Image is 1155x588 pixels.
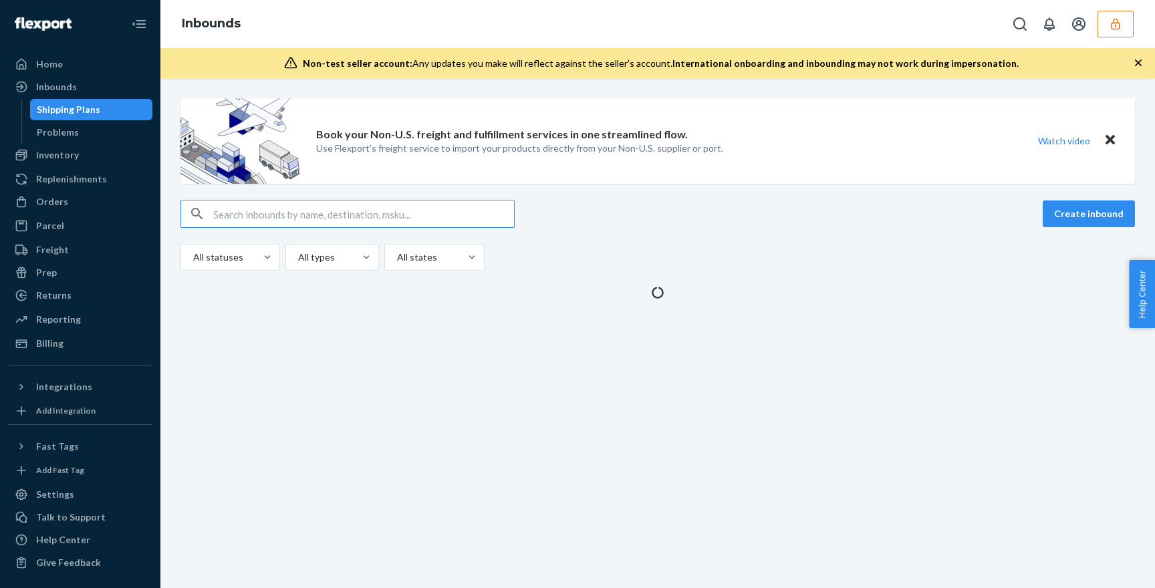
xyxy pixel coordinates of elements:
[36,464,84,476] div: Add Fast Tag
[1036,11,1063,37] button: Open notifications
[36,148,79,162] div: Inventory
[297,251,298,264] input: All types
[36,289,72,302] div: Returns
[36,556,101,569] div: Give Feedback
[213,200,514,227] input: Search inbounds by name, destination, msku...
[36,243,69,257] div: Freight
[192,251,193,264] input: All statuses
[36,405,96,416] div: Add Integration
[36,219,64,233] div: Parcel
[303,57,412,69] span: Non-test seller account:
[8,285,152,306] a: Returns
[36,510,106,524] div: Talk to Support
[1129,260,1155,328] button: Help Center
[36,337,63,350] div: Billing
[36,80,77,94] div: Inbounds
[8,403,152,419] a: Add Integration
[8,506,152,528] button: Talk to Support
[30,122,153,143] a: Problems
[316,142,723,155] p: Use Flexport’s freight service to import your products directly from your Non-U.S. supplier or port.
[36,440,79,453] div: Fast Tags
[672,57,1019,69] span: International onboarding and inbounding may not work during impersonation.
[8,53,152,75] a: Home
[8,333,152,354] a: Billing
[8,262,152,283] a: Prep
[37,126,79,139] div: Problems
[36,172,107,186] div: Replenishments
[126,11,152,37] button: Close Navigation
[303,57,1019,70] div: Any updates you make will reflect against the seller's account.
[36,533,90,547] div: Help Center
[1029,131,1099,150] button: Watch video
[36,313,81,326] div: Reporting
[36,488,74,501] div: Settings
[316,127,688,142] p: Book your Non-U.S. freight and fulfillment services in one streamlined flow.
[1043,200,1135,227] button: Create inbound
[8,462,152,478] a: Add Fast Tag
[171,5,251,43] ol: breadcrumbs
[1065,11,1092,37] button: Open account menu
[36,380,92,394] div: Integrations
[36,266,57,279] div: Prep
[8,215,152,237] a: Parcel
[8,552,152,573] button: Give Feedback
[8,168,152,190] a: Replenishments
[8,529,152,551] a: Help Center
[8,239,152,261] a: Freight
[37,103,100,116] div: Shipping Plans
[8,436,152,457] button: Fast Tags
[36,57,63,71] div: Home
[182,16,241,31] a: Inbounds
[8,484,152,505] a: Settings
[1007,11,1033,37] button: Open Search Box
[8,144,152,166] a: Inventory
[30,99,153,120] a: Shipping Plans
[8,309,152,330] a: Reporting
[36,195,68,208] div: Orders
[8,191,152,212] a: Orders
[8,376,152,398] button: Integrations
[15,17,72,31] img: Flexport logo
[1102,131,1119,150] button: Close
[8,76,152,98] a: Inbounds
[396,251,397,264] input: All states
